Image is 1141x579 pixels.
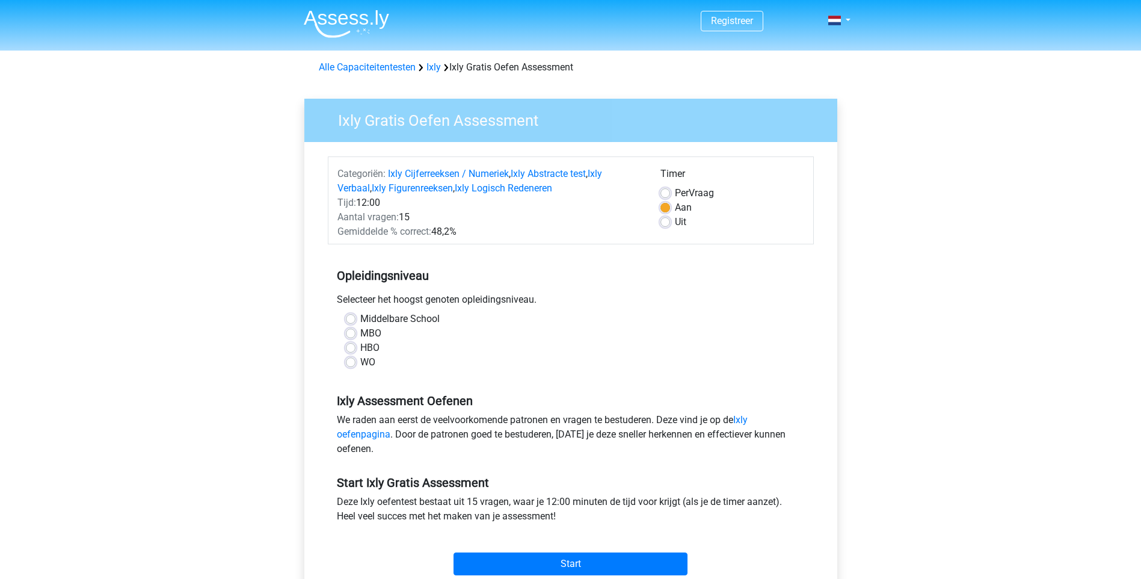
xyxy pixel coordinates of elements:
a: Ixly [426,61,441,73]
div: 15 [328,210,651,224]
div: 12:00 [328,196,651,210]
input: Start [454,553,687,575]
div: Selecteer het hoogst genoten opleidingsniveau. [328,293,814,312]
img: Assessly [304,10,389,38]
span: Tijd: [337,197,356,208]
div: Timer [660,167,804,186]
h5: Start Ixly Gratis Assessment [337,475,805,490]
div: , , , , [328,167,651,196]
a: Ixly Abstracte test [511,168,586,179]
h5: Opleidingsniveau [337,264,805,288]
a: Ixly Figurenreeksen [372,182,453,194]
h3: Ixly Gratis Oefen Assessment [324,107,828,130]
label: Vraag [675,186,714,200]
label: Aan [675,200,692,215]
label: WO [360,355,375,370]
div: Deze Ixly oefentest bestaat uit 15 vragen, waar je 12:00 minuten de tijd voor krijgt (als je de t... [328,495,814,528]
label: HBO [360,341,380,355]
label: MBO [360,326,381,341]
label: Uit [675,215,686,229]
h5: Ixly Assessment Oefenen [337,394,805,408]
a: Registreer [711,15,753,26]
div: 48,2% [328,224,651,239]
a: Ixly Cijferreeksen / Numeriek [388,168,509,179]
div: Ixly Gratis Oefen Assessment [314,60,828,75]
span: Categoriën: [337,168,386,179]
span: Gemiddelde % correct: [337,226,431,237]
div: We raden aan eerst de veelvoorkomende patronen en vragen te bestuderen. Deze vind je op de . Door... [328,413,814,461]
a: Ixly Logisch Redeneren [455,182,552,194]
a: Alle Capaciteitentesten [319,61,416,73]
label: Middelbare School [360,312,440,326]
span: Per [675,187,689,199]
span: Aantal vragen: [337,211,399,223]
